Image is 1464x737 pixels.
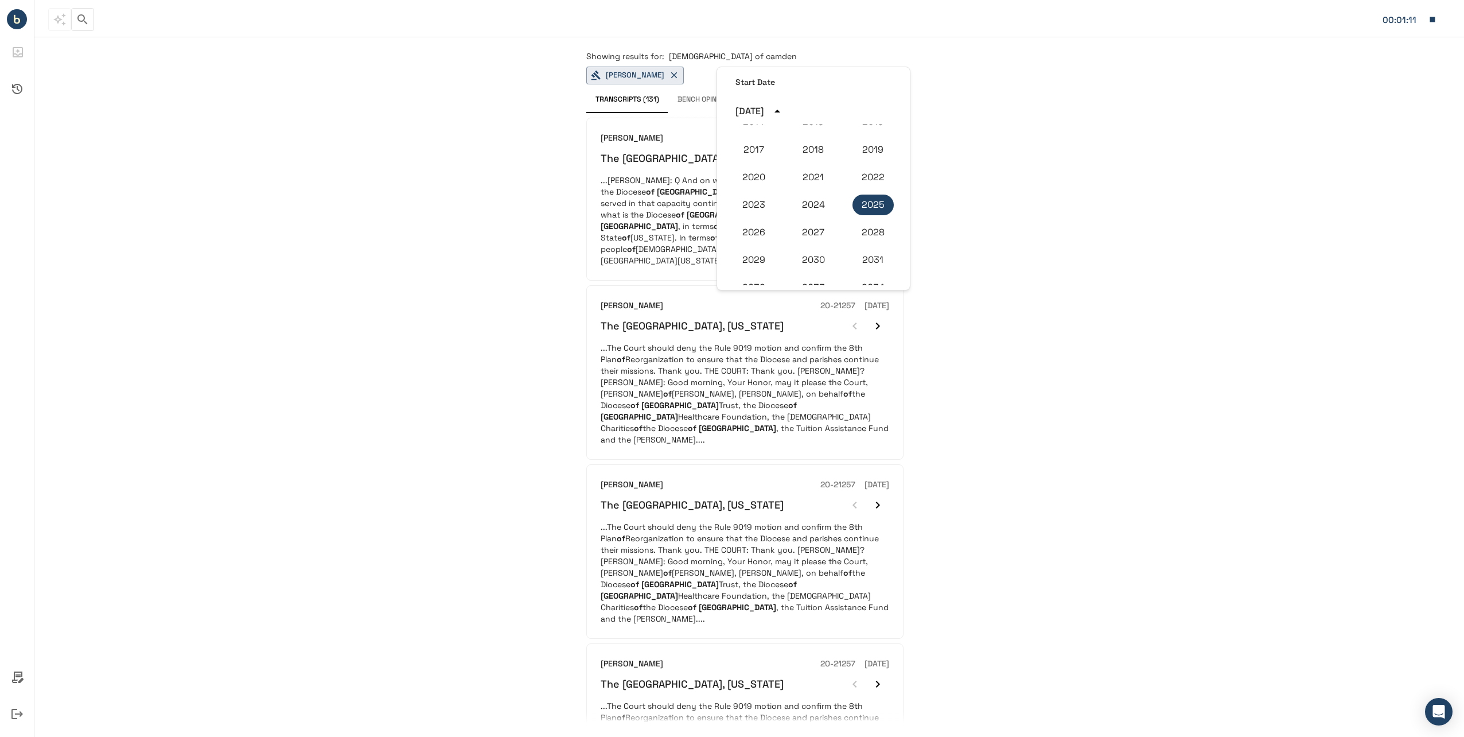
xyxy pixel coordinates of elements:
div: Open Intercom Messenger [1425,698,1453,726]
button: 2031 [852,250,894,270]
button: 2029 [733,250,774,270]
button: year view is open, switch to calendar view [768,102,787,121]
button: 2024 [793,195,834,215]
button: 2033 [793,277,834,298]
button: 2019 [852,139,894,160]
button: 2032 [733,277,774,298]
button: 2026 [733,222,774,243]
h6: Start Date [735,76,775,89]
button: 2034 [852,277,894,298]
button: 2021 [793,167,834,188]
button: 2027 [793,222,834,243]
button: 2030 [793,250,834,270]
button: 2017 [733,139,774,160]
button: 2018 [793,139,834,160]
button: 2023 [733,195,774,215]
button: 2025 [852,195,894,215]
button: 2020 [733,167,774,188]
button: 2028 [852,222,894,243]
div: [DATE] [735,104,764,118]
button: 2022 [852,167,894,188]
